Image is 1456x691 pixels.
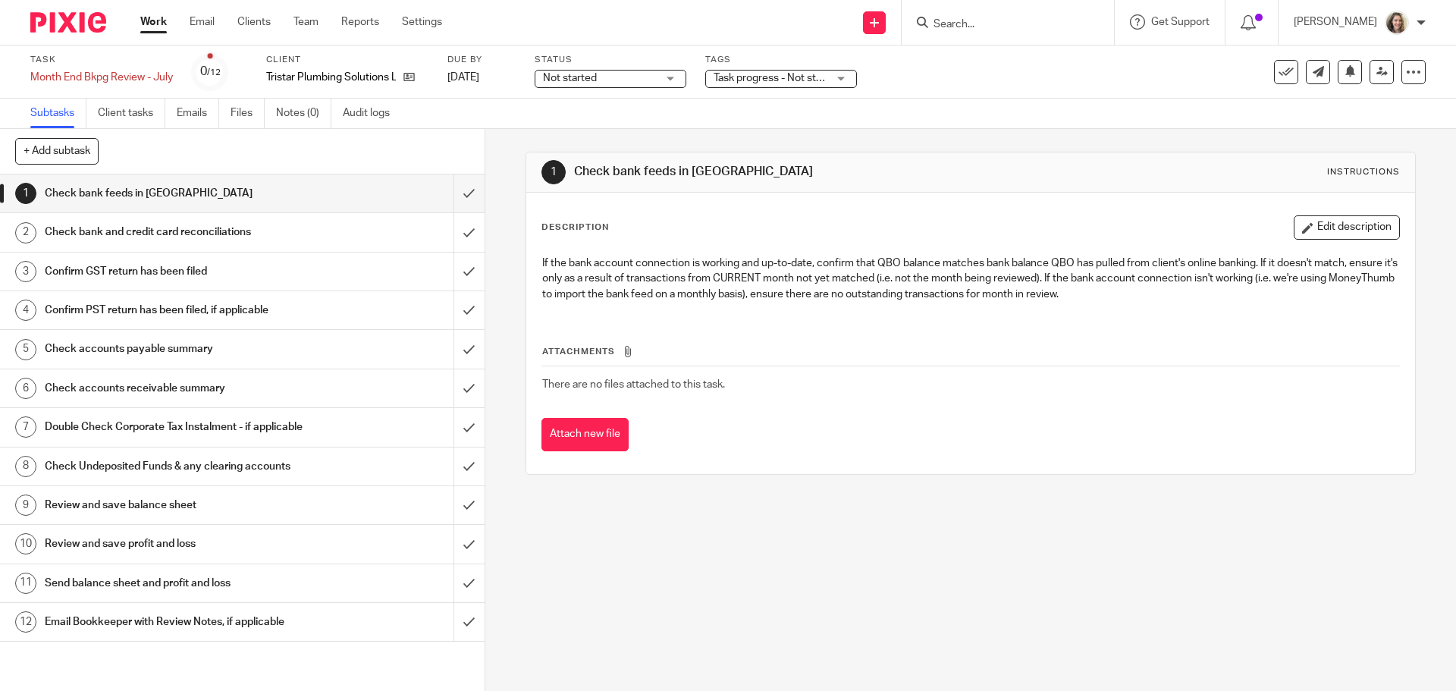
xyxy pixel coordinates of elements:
[45,182,307,205] h1: Check bank feeds in [GEOGRAPHIC_DATA]
[276,99,331,128] a: Notes (0)
[1327,166,1400,178] div: Instructions
[1385,11,1409,35] img: IMG_7896.JPG
[30,99,86,128] a: Subtasks
[15,261,36,282] div: 3
[402,14,442,30] a: Settings
[541,221,609,234] p: Description
[30,70,173,85] div: Month End Bkpg Review - July
[30,54,173,66] label: Task
[1294,215,1400,240] button: Edit description
[45,299,307,322] h1: Confirm PST return has been filed, if applicable
[190,14,215,30] a: Email
[207,68,221,77] small: /12
[542,256,1398,302] p: If the bank account connection is working and up-to-date, confirm that QBO balance matches bank b...
[15,456,36,477] div: 8
[266,70,396,85] p: Tristar Plumbing Solutions Ltd.
[15,533,36,554] div: 10
[1294,14,1377,30] p: [PERSON_NAME]
[15,339,36,360] div: 5
[705,54,857,66] label: Tags
[231,99,265,128] a: Files
[15,300,36,321] div: 4
[1151,17,1210,27] span: Get Support
[45,221,307,243] h1: Check bank and credit card reconciliations
[932,18,1068,32] input: Search
[341,14,379,30] a: Reports
[45,338,307,360] h1: Check accounts payable summary
[45,260,307,283] h1: Confirm GST return has been filed
[15,378,36,399] div: 6
[543,73,597,83] span: Not started
[447,54,516,66] label: Due by
[15,138,99,164] button: + Add subtask
[45,611,307,633] h1: Email Bookkeeper with Review Notes, if applicable
[200,63,221,80] div: 0
[45,572,307,595] h1: Send balance sheet and profit and loss
[574,164,1003,180] h1: Check bank feeds in [GEOGRAPHIC_DATA]
[15,573,36,594] div: 11
[45,532,307,555] h1: Review and save profit and loss
[447,72,479,83] span: [DATE]
[15,222,36,243] div: 2
[15,611,36,633] div: 12
[542,347,615,356] span: Attachments
[45,455,307,478] h1: Check Undeposited Funds & any clearing accounts
[140,14,167,30] a: Work
[714,73,858,83] span: Task progress - Not started + 2
[45,377,307,400] h1: Check accounts receivable summary
[98,99,165,128] a: Client tasks
[177,99,219,128] a: Emails
[30,12,106,33] img: Pixie
[237,14,271,30] a: Clients
[266,54,428,66] label: Client
[542,379,725,390] span: There are no files attached to this task.
[15,416,36,438] div: 7
[535,54,686,66] label: Status
[45,494,307,517] h1: Review and save balance sheet
[15,495,36,516] div: 9
[45,416,307,438] h1: Double Check Corporate Tax Instalment - if applicable
[541,160,566,184] div: 1
[541,418,629,452] button: Attach new file
[343,99,401,128] a: Audit logs
[15,183,36,204] div: 1
[293,14,318,30] a: Team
